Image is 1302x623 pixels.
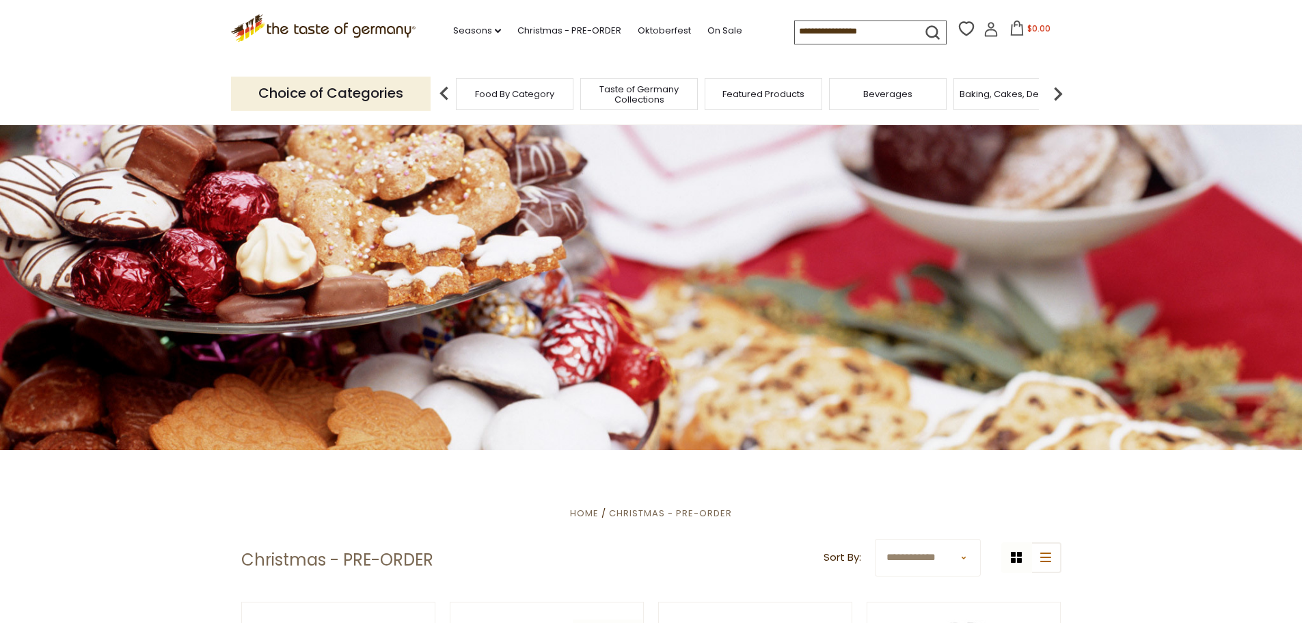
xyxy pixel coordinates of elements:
[1027,23,1050,34] span: $0.00
[824,549,861,566] label: Sort By:
[609,507,732,520] a: Christmas - PRE-ORDER
[1044,80,1072,107] img: next arrow
[431,80,458,107] img: previous arrow
[517,23,621,38] a: Christmas - PRE-ORDER
[475,89,554,99] a: Food By Category
[1001,21,1059,41] button: $0.00
[722,89,804,99] a: Featured Products
[707,23,742,38] a: On Sale
[960,89,1066,99] a: Baking, Cakes, Desserts
[570,507,599,520] a: Home
[453,23,501,38] a: Seasons
[231,77,431,110] p: Choice of Categories
[638,23,691,38] a: Oktoberfest
[863,89,912,99] a: Beverages
[241,550,433,570] h1: Christmas - PRE-ORDER
[584,84,694,105] a: Taste of Germany Collections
